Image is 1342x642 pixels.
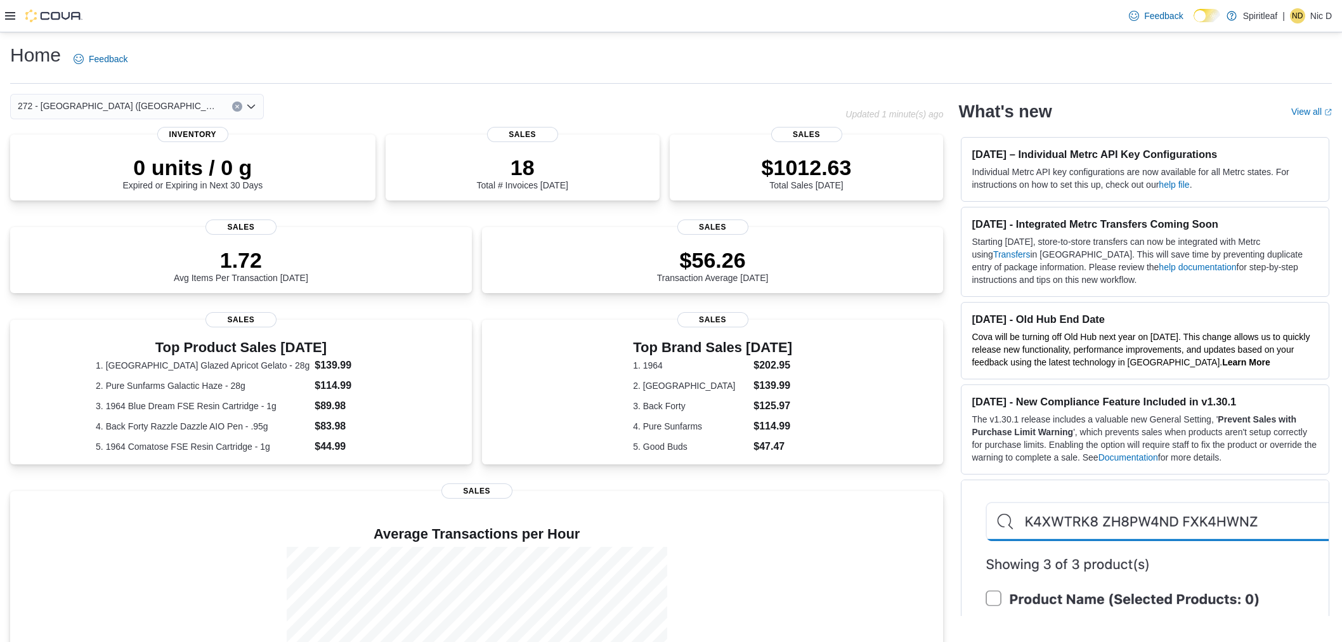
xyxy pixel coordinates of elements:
[205,312,277,327] span: Sales
[762,155,852,180] p: $1012.63
[972,332,1310,367] span: Cova will be turning off Old Hub next year on [DATE]. This change allows us to quickly release ne...
[1310,8,1332,23] p: Nic D
[122,155,263,180] p: 0 units / 0 g
[753,419,792,434] dd: $114.99
[657,247,769,283] div: Transaction Average [DATE]
[633,420,748,433] dt: 4. Pure Sunfarms
[753,398,792,414] dd: $125.97
[96,379,309,392] dt: 2. Pure Sunfarms Galactic Haze - 28g
[1324,108,1332,116] svg: External link
[174,247,308,273] p: 1.72
[315,419,386,434] dd: $83.98
[441,483,512,499] span: Sales
[476,155,568,190] div: Total # Invoices [DATE]
[232,102,242,112] button: Clear input
[993,249,1031,259] a: Transfers
[958,102,1052,122] h2: What's new
[1243,8,1277,23] p: Spiritleaf
[205,219,277,235] span: Sales
[96,420,309,433] dt: 4. Back Forty Razzle Dazzle AIO Pen - .95g
[1194,9,1220,22] input: Dark Mode
[10,43,61,68] h1: Home
[1194,22,1194,23] span: Dark Mode
[476,155,568,180] p: 18
[972,414,1296,437] strong: Prevent Sales with Purchase Limit Warning
[1144,10,1183,22] span: Feedback
[1290,8,1305,23] div: Nic D
[1291,107,1332,117] a: View allExternal link
[633,379,748,392] dt: 2. [GEOGRAPHIC_DATA]
[1159,180,1189,190] a: help file
[96,359,309,372] dt: 1. [GEOGRAPHIC_DATA] Glazed Apricot Gelato - 28g
[633,340,792,355] h3: Top Brand Sales [DATE]
[1282,8,1285,23] p: |
[20,527,933,542] h4: Average Transactions per Hour
[174,247,308,283] div: Avg Items Per Transaction [DATE]
[972,166,1319,191] p: Individual Metrc API key configurations are now available for all Metrc states. For instructions ...
[157,127,228,142] span: Inventory
[96,340,386,355] h3: Top Product Sales [DATE]
[1098,452,1158,462] a: Documentation
[25,10,82,22] img: Cova
[633,359,748,372] dt: 1. 1964
[972,148,1319,160] h3: [DATE] – Individual Metrc API Key Configurations
[487,127,558,142] span: Sales
[1124,3,1188,29] a: Feedback
[753,378,792,393] dd: $139.99
[972,313,1319,325] h3: [DATE] - Old Hub End Date
[96,400,309,412] dt: 3. 1964 Blue Dream FSE Resin Cartridge - 1g
[1292,8,1303,23] span: ND
[657,247,769,273] p: $56.26
[762,155,852,190] div: Total Sales [DATE]
[972,218,1319,230] h3: [DATE] - Integrated Metrc Transfers Coming Soon
[1159,262,1236,272] a: help documentation
[246,102,256,112] button: Open list of options
[89,53,127,65] span: Feedback
[771,127,842,142] span: Sales
[972,235,1319,286] p: Starting [DATE], store-to-store transfers can now be integrated with Metrc using in [GEOGRAPHIC_D...
[1222,357,1270,367] a: Learn More
[845,109,943,119] p: Updated 1 minute(s) ago
[753,439,792,454] dd: $47.47
[18,98,219,114] span: 272 - [GEOGRAPHIC_DATA] ([GEOGRAPHIC_DATA])
[972,413,1319,464] p: The v1.30.1 release includes a valuable new General Setting, ' ', which prevents sales when produ...
[315,358,386,373] dd: $139.99
[315,378,386,393] dd: $114.99
[68,46,133,72] a: Feedback
[972,395,1319,408] h3: [DATE] - New Compliance Feature Included in v1.30.1
[677,312,748,327] span: Sales
[677,219,748,235] span: Sales
[122,155,263,190] div: Expired or Expiring in Next 30 Days
[315,398,386,414] dd: $89.98
[633,440,748,453] dt: 5. Good Buds
[96,440,309,453] dt: 5. 1964 Comatose FSE Resin Cartridge - 1g
[753,358,792,373] dd: $202.95
[633,400,748,412] dt: 3. Back Forty
[315,439,386,454] dd: $44.99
